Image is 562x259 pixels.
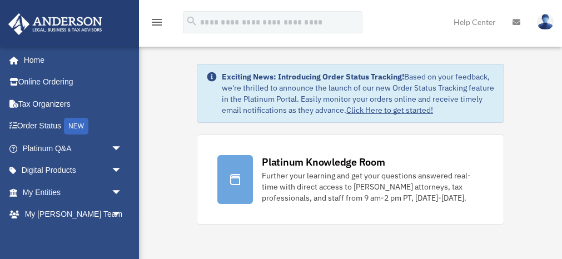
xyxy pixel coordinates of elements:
[111,160,133,182] span: arrow_drop_down
[262,170,484,203] div: Further your learning and get your questions answered real-time with direct access to [PERSON_NAM...
[8,71,139,93] a: Online Ordering
[197,135,504,225] a: Platinum Knowledge Room Further your learning and get your questions answered real-time with dire...
[111,203,133,226] span: arrow_drop_down
[5,13,106,35] img: Anderson Advisors Platinum Portal
[186,15,198,27] i: search
[8,160,139,182] a: Digital Productsarrow_drop_down
[222,71,495,116] div: Based on your feedback, we're thrilled to announce the launch of our new Order Status Tracking fe...
[111,181,133,204] span: arrow_drop_down
[111,137,133,160] span: arrow_drop_down
[8,137,139,160] a: Platinum Q&Aarrow_drop_down
[346,105,433,115] a: Click Here to get started!
[150,19,163,29] a: menu
[8,115,139,138] a: Order StatusNEW
[222,72,404,82] strong: Exciting News: Introducing Order Status Tracking!
[8,49,133,71] a: Home
[150,16,163,29] i: menu
[64,118,88,135] div: NEW
[8,93,139,115] a: Tax Organizers
[262,155,385,169] div: Platinum Knowledge Room
[8,203,139,226] a: My [PERSON_NAME] Teamarrow_drop_down
[8,181,139,203] a: My Entitiesarrow_drop_down
[537,14,554,30] img: User Pic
